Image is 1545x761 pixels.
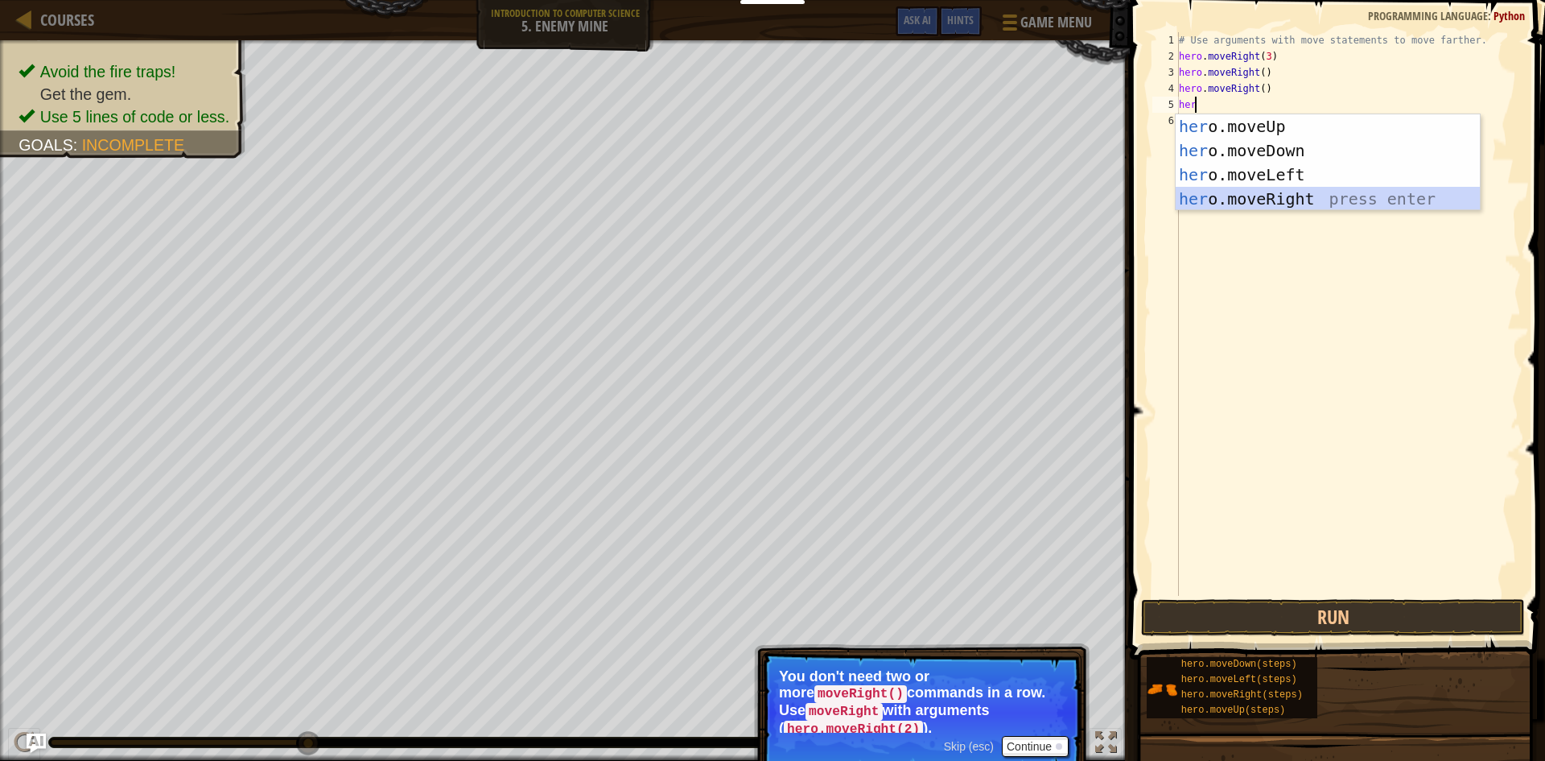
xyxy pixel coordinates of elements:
img: portrait.png [1147,674,1177,705]
li: Use 5 lines of code or less. [19,105,229,128]
div: 4 [1152,81,1179,97]
li: Avoid the fire traps! [19,60,229,83]
div: 1 [1152,32,1179,48]
span: hero.moveDown(steps) [1181,659,1297,670]
span: Get the gem. [40,85,131,103]
code: moveRight() [814,685,907,703]
span: Goals [19,136,73,154]
code: hero.moveRight(2) [784,721,923,738]
span: Ask AI [904,12,931,27]
div: 6 [1152,113,1179,129]
span: Avoid the fire traps! [40,63,176,81]
button: Game Menu [990,6,1102,44]
button: Run [1141,599,1525,636]
span: Hints [947,12,974,27]
button: Continue [1002,736,1069,757]
span: Use 5 lines of code or less. [40,108,229,126]
p: You don't need two or more commands in a row. Use with arguments ( ). [779,668,1065,733]
div: 5 [1152,97,1179,113]
span: Programming language [1368,8,1488,23]
span: Incomplete [82,136,184,154]
span: Python [1493,8,1525,23]
span: Skip (esc) [944,740,994,753]
li: Get the gem. [19,83,229,105]
span: Game Menu [1020,12,1092,33]
div: 2 [1152,48,1179,64]
code: moveRight [805,703,882,721]
span: : [1488,8,1493,23]
span: : [73,136,82,154]
span: hero.moveRight(steps) [1181,689,1303,701]
span: hero.moveUp(steps) [1181,705,1286,716]
span: hero.moveLeft(steps) [1181,674,1297,685]
div: 3 [1152,64,1179,81]
button: Ask AI [27,734,46,753]
a: Courses [32,9,94,31]
span: Courses [40,9,94,31]
button: Ask AI [896,6,939,36]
